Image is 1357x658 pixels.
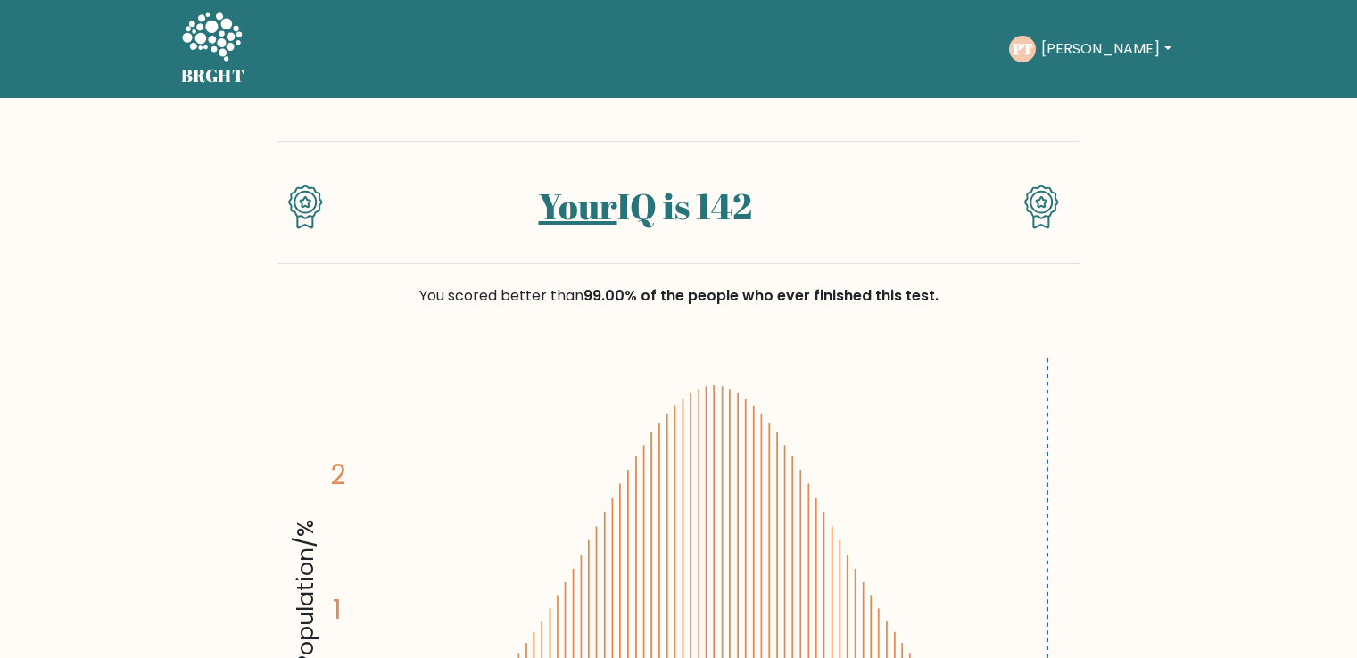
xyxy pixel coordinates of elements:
[181,65,245,86] h5: BRGHT
[354,185,935,227] h1: IQ is 142
[583,285,939,306] span: 99.00% of the people who ever finished this test.
[1012,38,1033,59] text: PT
[333,592,342,629] tspan: 1
[539,182,617,230] a: Your
[181,7,245,91] a: BRGHT
[1036,37,1176,61] button: [PERSON_NAME]
[277,285,1080,307] div: You scored better than
[330,456,345,493] tspan: 2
